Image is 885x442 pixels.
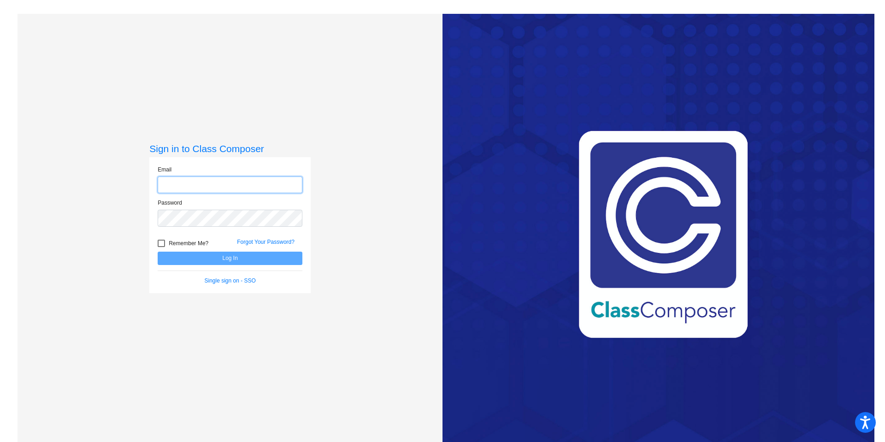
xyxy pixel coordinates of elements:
label: Email [158,165,171,174]
button: Log In [158,252,302,265]
a: Forgot Your Password? [237,239,295,245]
span: Remember Me? [169,238,208,249]
label: Password [158,199,182,207]
a: Single sign on - SSO [205,277,256,284]
h3: Sign in to Class Composer [149,143,311,154]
